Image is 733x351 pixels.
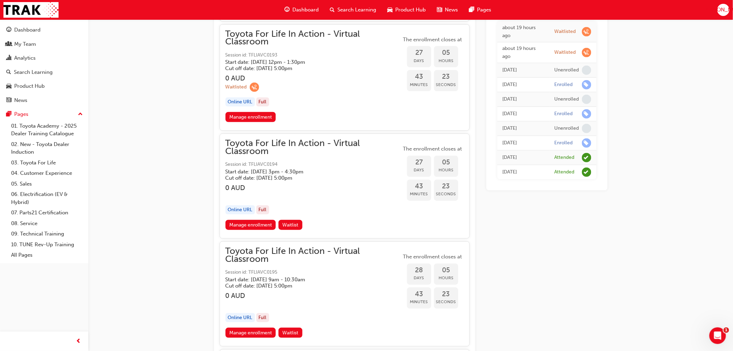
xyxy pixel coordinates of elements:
span: guage-icon [6,27,11,33]
span: Days [407,274,431,282]
span: Session id: TFLIAVC0194 [226,161,401,169]
h3: 0 AUD [226,74,401,82]
div: Enrolled [555,111,573,117]
div: Enrolled [555,82,573,88]
span: Minutes [407,298,431,306]
div: Wed Feb 19 2025 16:36:43 GMT+1100 (Australian Eastern Daylight Time) [503,125,544,132]
div: Unenrolled [555,67,579,74]
span: Pages [477,6,492,14]
span: people-icon [6,41,11,48]
span: Minutes [407,190,431,198]
button: Waitlist [279,220,302,230]
span: search-icon [6,69,11,76]
a: 01. Toyota Academy - 2025 Dealer Training Catalogue [8,121,86,139]
span: Hours [434,274,458,282]
span: news-icon [6,97,11,104]
a: All Pages [8,250,86,260]
span: Search Learning [338,6,377,14]
span: Toyota For Life In Action - Virtual Classroom [226,30,401,46]
span: Days [407,57,431,65]
span: learningRecordVerb_NONE-icon [582,124,591,133]
div: Wed Feb 19 2025 16:16:26 GMT+1100 (Australian Eastern Daylight Time) [503,139,544,147]
span: 43 [407,73,431,81]
span: Waitlist [282,330,298,336]
span: Seconds [434,81,458,89]
span: learningRecordVerb_ENROLL-icon [582,80,591,89]
button: Toyota For Life In Action - Virtual ClassroomSession id: TFLIAVC0193Start date: [DATE] 12pm - 1:3... [226,30,464,125]
span: The enrollment closes at [401,36,464,44]
span: Days [407,166,431,174]
span: 23 [434,290,458,298]
a: 09. Technical Training [8,229,86,239]
div: Tue Aug 19 2025 16:23:28 GMT+1000 (Australian Eastern Standard Time) [503,45,544,60]
a: 07. Parts21 Certification [8,207,86,218]
a: news-iconNews [432,3,464,17]
span: Hours [434,166,458,174]
a: 06. Electrification (EV & Hybrid) [8,189,86,207]
span: 05 [434,49,458,57]
span: Seconds [434,298,458,306]
span: The enrollment closes at [401,253,464,261]
span: learningRecordVerb_NONE-icon [582,66,591,75]
a: Manage enrollment [226,112,276,122]
span: chart-icon [6,55,11,61]
a: 04. Customer Experience [8,168,86,179]
div: Thu Jul 31 2025 12:06:27 GMT+1000 (Australian Eastern Standard Time) [503,66,544,74]
a: car-iconProduct Hub [382,3,432,17]
span: learningRecordVerb_WAITLIST-icon [582,48,591,57]
span: 27 [407,49,431,57]
button: Toyota For Life In Action - Virtual ClassroomSession id: TFLIAVC0195Start date: [DATE] 9am - 10:3... [226,247,464,341]
button: DashboardMy TeamAnalyticsSearch LearningProduct HubNews [3,22,86,108]
a: Manage enrollment [226,220,276,230]
span: up-icon [78,110,83,119]
div: Full [256,97,269,107]
h5: Cut off date: [DATE] 5:00pm [226,175,390,181]
iframe: Intercom live chat [709,327,726,344]
div: Search Learning [14,68,53,76]
span: Toyota For Life In Action - Virtual Classroom [226,139,401,155]
div: Thu Jul 22 2021 00:00:00 GMT+1000 (Australian Eastern Standard Time) [503,168,544,176]
a: guage-iconDashboard [279,3,325,17]
span: Product Hub [396,6,426,14]
span: The enrollment closes at [401,145,464,153]
a: News [3,94,86,107]
span: Session id: TFLIAVC0195 [226,268,401,276]
div: Online URL [226,97,255,107]
a: 02. New - Toyota Dealer Induction [8,139,86,157]
span: search-icon [330,6,335,14]
a: Search Learning [3,66,86,79]
img: Trak [3,2,59,18]
h5: Cut off date: [DATE] 5:00pm [226,65,390,71]
button: Toyota For Life In Action - Virtual ClassroomSession id: TFLIAVC0194Start date: [DATE] 3pm - 4:30... [226,139,464,233]
h3: 0 AUD [226,184,401,192]
div: Unenrolled [555,96,579,103]
span: 27 [407,159,431,166]
a: Product Hub [3,80,86,93]
span: 1 [724,327,729,333]
div: Product Hub [14,82,45,90]
span: Waitlist [282,222,298,228]
div: Tue Aug 19 2025 16:24:05 GMT+1000 (Australian Eastern Standard Time) [503,24,544,40]
span: 23 [434,182,458,190]
div: Full [256,205,269,215]
div: Waitlisted [555,49,576,56]
span: Minutes [407,81,431,89]
span: pages-icon [469,6,475,14]
button: Waitlist [279,328,302,338]
h5: Start date: [DATE] 3pm - 4:30pm [226,169,390,175]
span: learningRecordVerb_WAITLIST-icon [582,27,591,36]
h5: Start date: [DATE] 9am - 10:30am [226,276,390,283]
a: Analytics [3,52,86,65]
div: Thu Mar 27 2025 10:21:43 GMT+1100 (Australian Eastern Daylight Time) [503,95,544,103]
a: pages-iconPages [464,3,497,17]
span: Seconds [434,190,458,198]
span: guage-icon [285,6,290,14]
div: Dashboard [14,26,41,34]
span: learningRecordVerb_ATTEND-icon [582,168,591,177]
span: news-icon [437,6,442,14]
div: Attended [555,169,575,175]
div: My Team [14,40,36,48]
div: Waitlisted [226,84,247,91]
span: Session id: TFLIAVC0193 [226,51,401,59]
